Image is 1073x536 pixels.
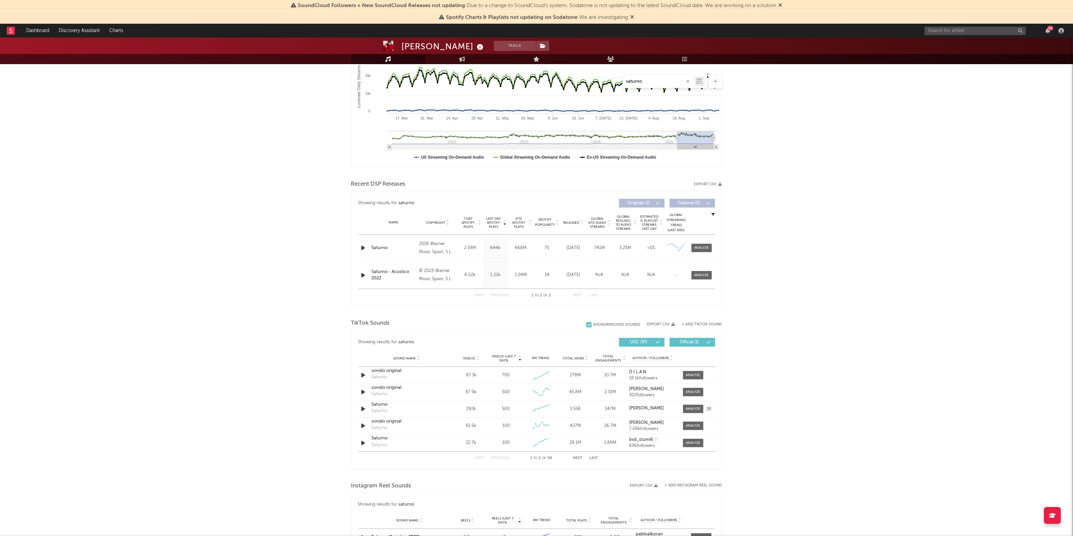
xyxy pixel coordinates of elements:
text: 31. Mar [420,116,433,120]
span: Videos (last 7 days) [490,354,517,363]
text: 18. Aug [672,116,685,120]
text: 21. [DATE] [619,116,637,120]
span: Originals ( 2 ) [623,201,654,205]
span: SoundCloud Followers + New SoundCloud Releases not updating [298,3,465,8]
div: 45.8M [560,389,591,396]
div: 26.7M [594,423,626,429]
span: UGC ( 97 ) [623,340,654,344]
a: Discovery Assistant [54,24,105,37]
span: Last Day Spotify Plays [485,217,503,229]
div: [PERSON_NAME] [402,41,485,52]
a: Saturno [372,401,442,408]
text: 14. Apr [446,116,458,120]
span: Total Plays [566,518,587,522]
div: 7.08k followers [629,427,676,431]
div: <5% [640,245,663,251]
button: First [475,294,485,297]
div: 500 [502,389,510,396]
div: Showing results for [358,338,537,347]
input: Search for artists [925,27,1026,35]
div: 147M [594,406,626,412]
span: Videos [463,356,475,360]
div: 3.25M [614,245,637,251]
div: 1.04M [510,272,532,278]
div: [DATE] [562,245,585,251]
div: 1.89M [594,439,626,446]
text: Global Streaming On-Demand Audio [500,155,570,160]
strong: [PERSON_NAME] [629,387,664,391]
strong: bsd_izumi6 ♡ [629,437,658,442]
text: Luminate Daily Streams [357,65,361,108]
span: Copyright [426,221,445,225]
div: 87.3k [456,372,487,379]
a: sonido original [372,368,442,374]
div: N/A [640,272,663,278]
div: 292k [456,406,487,412]
span: of [542,457,546,460]
div: 2.31M [594,389,626,396]
div: 668M [510,245,532,251]
div: + Add Instagram Reel Sound [658,484,722,487]
span: Estimated % Playlist Streams Last Day [640,215,659,231]
button: + Add TikTok Sound [682,323,722,326]
div: 100 [502,423,510,429]
div: Saturno [372,374,388,381]
a: sonido original [372,418,442,425]
a: Saturno - Acústico 2022 [372,269,416,282]
div: saturno [398,338,414,346]
div: 22.7k [456,439,487,446]
strong: D I L A N [629,370,646,374]
div: 427M [560,423,591,429]
a: Saturno [372,245,416,251]
text: 9. Jun [548,116,558,120]
strong: [PERSON_NAME] [629,406,664,410]
a: [PERSON_NAME] [629,406,676,411]
button: Export CSV [694,182,722,186]
div: 1 2 2 [523,292,560,300]
span: : We are investigating [446,15,628,20]
text: US Streaming On-Demand Audio [421,155,484,160]
a: Dashboard [22,24,54,37]
text: 2M [365,74,370,78]
div: 28.1M [560,439,591,446]
text: 7. [DATE] [595,116,611,120]
div: 500 [502,406,510,412]
div: 34 [535,272,559,278]
div: 10.7M [594,372,626,379]
span: Global ATD Audio Streams [588,217,607,229]
div: saturno [398,501,414,509]
button: Next [573,294,583,297]
div: 741M [588,245,611,251]
div: [DATE] [562,272,585,278]
div: Saturno [372,442,388,449]
div: Saturno [372,435,442,442]
input: Search by song name or URL [623,79,694,84]
div: 302 followers [629,393,676,398]
div: 18.1k followers [629,376,676,381]
text: 1M [365,91,370,96]
text: 23. Jun [572,116,584,120]
div: 278M [560,372,591,379]
button: Previous [491,294,509,297]
text: 4. Aug [648,116,659,120]
a: sonido original [372,384,442,391]
button: Features(0) [670,199,715,208]
div: 100 [502,439,510,446]
span: Sound Name [396,518,419,522]
span: of [543,294,547,297]
div: 1.22k [485,272,507,278]
span: Instagram Reel Sounds [351,482,412,490]
div: 75 [535,245,559,251]
text: 12. May [496,116,509,120]
div: 61.5k [456,423,487,429]
span: Global Rolling 7D Audio Streams [614,215,633,231]
a: [PERSON_NAME] [629,421,676,425]
div: saturno [398,199,414,207]
text: 26. May [521,116,534,120]
div: © 2023 Warner Music Spain, S.L. [419,267,456,283]
div: 69k followers [629,444,676,448]
div: 6.02k [459,272,481,278]
div: Name [372,220,416,225]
